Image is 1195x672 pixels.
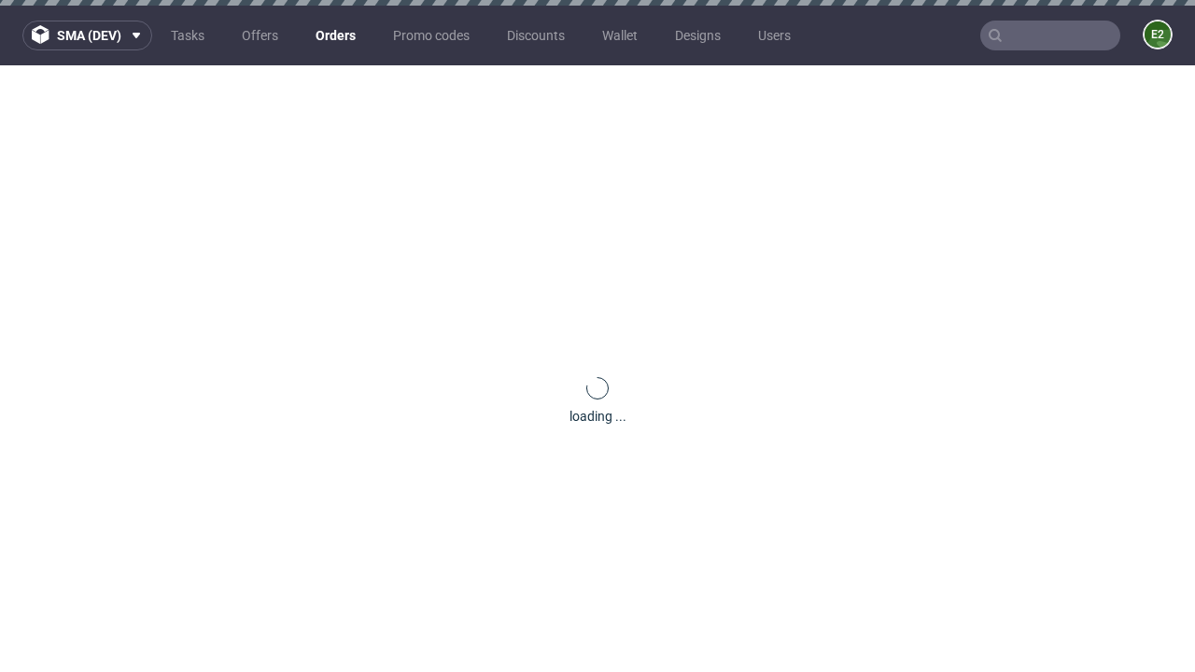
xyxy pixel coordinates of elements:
a: Tasks [160,21,216,50]
button: sma (dev) [22,21,152,50]
span: sma (dev) [57,29,121,42]
a: Offers [231,21,289,50]
a: Designs [664,21,732,50]
a: Promo codes [382,21,481,50]
a: Orders [304,21,367,50]
a: Wallet [591,21,649,50]
div: loading ... [569,407,626,426]
a: Users [747,21,802,50]
figcaption: e2 [1145,21,1171,48]
a: Discounts [496,21,576,50]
